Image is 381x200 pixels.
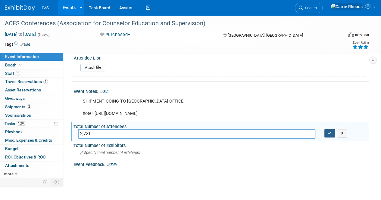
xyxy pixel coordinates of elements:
a: Search [295,3,323,13]
img: Format-Inperson.png [348,32,354,37]
span: Specify total number of exhibitors [80,150,140,155]
span: Shipments [5,104,31,109]
img: Carrie Rhoads [330,3,363,10]
span: [DATE] [DATE] [5,32,36,37]
a: ROI, Objectives & ROO [0,153,63,161]
a: Tasks100% [0,120,63,128]
a: Misc. Expenses & Credits [0,136,63,144]
span: Travel Reservations [5,79,48,84]
div: Event Notes: [73,87,369,95]
a: Staff1 [0,69,63,78]
span: to [17,32,23,37]
a: Event Information [0,53,63,61]
span: Asset Reservations [5,88,41,92]
td: Tags [5,41,30,47]
a: Giveaways [0,94,63,103]
span: 1 [43,79,48,84]
div: ACES Conferences (Association for Counselor Education and Supervision) [3,18,338,29]
div: In-Person [355,32,369,37]
div: Total Number of Exhibitors: [73,141,369,149]
a: Travel Reservations1 [0,78,63,86]
img: ExhibitDay [5,5,35,11]
a: Sponsorships [0,111,63,119]
div: Attendee List: [74,54,366,61]
span: ROI, Objectives & ROO [5,155,45,159]
span: Event Information [5,54,39,59]
span: 2 [27,104,31,109]
a: Asset Reservations [0,86,63,94]
a: Attachments [0,162,63,170]
div: Event Format [316,31,369,40]
a: Edit [20,42,30,47]
span: IVS [42,5,49,10]
div: Total Number of Attendees: [73,122,369,130]
td: Personalize Event Tab Strip [40,178,51,186]
div: SHIPMENT GOING TO [GEOGRAPHIC_DATA] OFFICE hotel: [URL][DOMAIN_NAME] [79,95,311,119]
span: Attachments [5,163,29,168]
span: Tasks [5,121,26,126]
div: Event Feedback: [73,160,369,168]
span: Budget [5,146,19,151]
span: Staff [5,71,20,76]
span: Search [303,6,317,10]
a: Budget [0,145,63,153]
span: more [4,171,14,176]
td: Toggle Event Tabs [51,178,63,186]
a: Booth [0,61,63,69]
span: Booth [5,63,23,67]
div: Event Rating [352,41,369,44]
span: Playbook [5,129,23,134]
a: more [0,170,63,178]
button: X [338,129,347,137]
a: Playbook [0,128,63,136]
span: 100% [17,121,26,126]
span: (3 days) [37,33,50,37]
button: Purchased [98,32,133,38]
a: Edit [100,90,110,94]
a: Shipments2 [0,103,63,111]
span: Giveaways [5,96,25,101]
a: Edit [107,163,117,167]
i: Booth reservation complete [19,63,22,66]
span: [GEOGRAPHIC_DATA], [GEOGRAPHIC_DATA] [227,33,303,38]
span: Misc. Expenses & Credits [5,138,52,143]
span: Sponsorships [5,113,31,118]
span: 1 [16,71,20,75]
